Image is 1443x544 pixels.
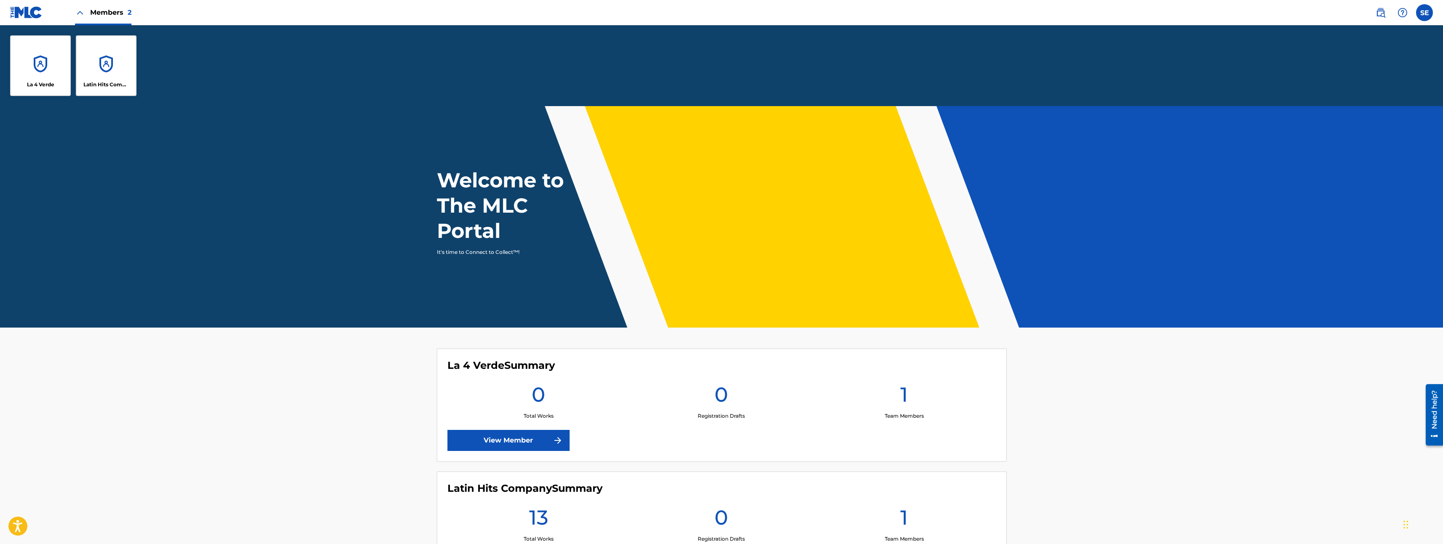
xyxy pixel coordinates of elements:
p: Total Works [524,412,554,420]
p: Total Works [524,535,554,543]
h1: 0 [532,382,545,412]
span: Members [90,8,131,17]
h1: Welcome to The MLC Portal [437,168,594,243]
div: User Menu [1416,4,1433,21]
h1: 0 [715,382,728,412]
h1: 13 [529,505,548,535]
a: AccountsLa 4 Verde [10,35,71,96]
a: Public Search [1372,4,1389,21]
p: Registration Drafts [698,535,745,543]
p: It's time to Connect to Collect™! [437,248,583,256]
div: Widget de chat [1401,504,1443,544]
p: Team Members [885,412,924,420]
p: Registration Drafts [698,412,745,420]
h4: Latin Hits Company [447,482,602,495]
img: Close [75,8,85,18]
p: Latin Hits Company [83,81,129,88]
div: Arrastrar [1403,512,1408,537]
a: AccountsLatin Hits Company [76,35,137,96]
p: La 4 Verde [27,81,54,88]
h4: La 4 Verde [447,359,555,372]
h1: 1 [900,505,908,535]
div: Help [1394,4,1411,21]
iframe: Chat Widget [1401,504,1443,544]
img: search [1376,8,1386,18]
iframe: Resource Center [1419,381,1443,448]
span: 2 [128,8,131,16]
h1: 1 [900,382,908,412]
h1: 0 [715,505,728,535]
img: help [1397,8,1408,18]
p: Team Members [885,535,924,543]
img: f7272a7cc735f4ea7f67.svg [553,435,563,445]
img: MLC Logo [10,6,43,19]
a: View Member [447,430,570,451]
